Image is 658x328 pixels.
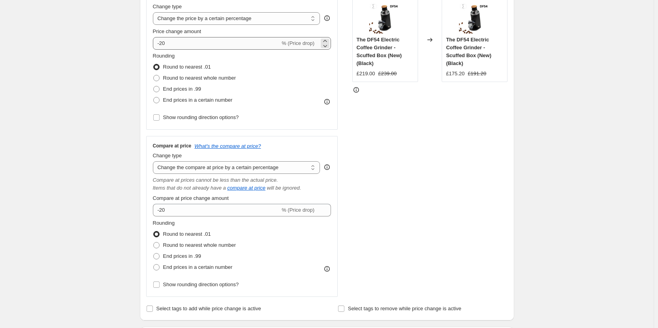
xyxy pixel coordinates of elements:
span: End prices in .99 [163,253,201,259]
input: -15 [153,204,280,216]
span: Rounding [153,53,175,59]
span: Rounding [153,220,175,226]
i: Compare at prices cannot be less than the actual price. [153,177,278,183]
span: The DF54 Electric Coffee Grinder - Scuffed Box (New) (Black) [446,37,491,66]
span: Change type [153,4,182,9]
div: £219.00 [357,70,375,78]
span: Price change amount [153,28,201,34]
span: Select tags to add while price change is active [156,306,261,311]
span: End prices in a certain number [163,264,232,270]
div: help [323,14,331,22]
div: help [323,163,331,171]
span: End prices in a certain number [163,97,232,103]
span: Round to nearest whole number [163,75,236,81]
strike: £239.00 [378,70,397,78]
span: End prices in .99 [163,86,201,92]
span: Select tags to remove while price change is active [348,306,461,311]
span: Round to nearest .01 [163,64,211,70]
h3: Compare at price [153,143,191,149]
input: -15 [153,37,280,50]
span: Compare at price change amount [153,195,229,201]
span: % (Price drop) [282,207,314,213]
span: Round to nearest whole number [163,242,236,248]
strike: £191.20 [468,70,486,78]
i: Items that do not already have a [153,185,226,191]
span: Round to nearest .01 [163,231,211,237]
i: will be ignored. [267,185,301,191]
span: Show rounding direction options? [163,114,239,120]
button: What's the compare at price? [195,143,261,149]
img: DF54_80x.png [459,2,491,34]
div: £175.20 [446,70,465,78]
span: % (Price drop) [282,40,314,46]
button: compare at price [227,185,266,191]
span: The DF54 Electric Coffee Grinder - Scuffed Box (New) (Black) [357,37,402,66]
span: Show rounding direction options? [163,281,239,287]
img: DF54_80x.png [369,2,401,34]
span: Change type [153,153,182,158]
